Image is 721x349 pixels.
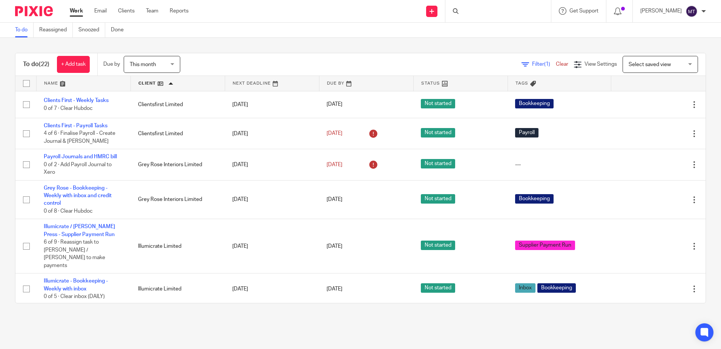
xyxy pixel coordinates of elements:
[327,131,342,136] span: [DATE]
[15,6,53,16] img: Pixie
[421,128,455,137] span: Not started
[327,162,342,167] span: [DATE]
[103,60,120,68] p: Due by
[515,283,535,293] span: Inbox
[515,81,528,85] span: Tags
[421,283,455,293] span: Not started
[130,62,156,67] span: This month
[327,102,342,107] span: [DATE]
[515,99,554,108] span: Bookkeeping
[537,283,576,293] span: Bookkeeping
[44,208,93,214] span: 0 of 8 · Clear Hubdoc
[629,62,671,67] span: Select saved view
[225,180,319,219] td: [DATE]
[327,286,342,292] span: [DATE]
[111,23,129,37] a: Done
[225,118,319,149] td: [DATE]
[44,98,109,103] a: Clients First - Weekly Tasks
[225,273,319,304] td: [DATE]
[327,244,342,249] span: [DATE]
[584,62,617,67] span: View Settings
[640,7,682,15] p: [PERSON_NAME]
[130,149,225,180] td: Grey Rose Interiors Limited
[569,8,598,14] span: Get Support
[421,99,455,108] span: Not started
[146,7,158,15] a: Team
[532,62,556,67] span: Filter
[44,106,93,111] span: 0 of 7 · Clear Hubdoc
[515,161,604,168] div: ---
[23,60,49,68] h1: To do
[118,7,135,15] a: Clients
[515,241,575,250] span: Supplier Payment Run
[225,219,319,273] td: [DATE]
[225,149,319,180] td: [DATE]
[94,7,107,15] a: Email
[170,7,189,15] a: Reports
[515,194,554,204] span: Bookkeeping
[44,185,112,206] a: Grey Rose - Bookkeeping - Weekly with inbox and credit control
[130,219,225,273] td: Illumicrate Limited
[556,62,568,67] a: Clear
[130,273,225,304] td: Illumicrate Limited
[39,23,73,37] a: Reassigned
[130,91,225,118] td: Clientsfirst Limited
[421,194,455,204] span: Not started
[44,224,115,237] a: Illumicrate / [PERSON_NAME] Press - Supplier Payment Run
[44,278,108,291] a: Illumicrate - Bookkeeping - Weekly with inbox
[421,159,455,168] span: Not started
[44,162,112,175] span: 0 of 2 · Add Payroll Journal to Xero
[44,154,117,159] a: Payroll Journals and HMRC bill
[57,56,90,73] a: + Add task
[515,128,538,137] span: Payroll
[44,239,105,268] span: 6 of 9 · Reassign task to [PERSON_NAME] / [PERSON_NAME] to make payments
[44,131,115,144] span: 4 of 6 · Finalise Payroll - Create Journal & [PERSON_NAME]
[130,180,225,219] td: Grey Rose Interiors Limited
[44,294,105,299] span: 0 of 5 · Clear inbox (DAILY)
[44,123,107,128] a: Clients First - Payroll Tasks
[544,62,550,67] span: (1)
[39,61,49,67] span: (22)
[327,197,342,202] span: [DATE]
[225,91,319,118] td: [DATE]
[130,118,225,149] td: Clientsfirst Limited
[15,23,34,37] a: To do
[421,241,455,250] span: Not started
[686,5,698,17] img: svg%3E
[78,23,105,37] a: Snoozed
[70,7,83,15] a: Work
